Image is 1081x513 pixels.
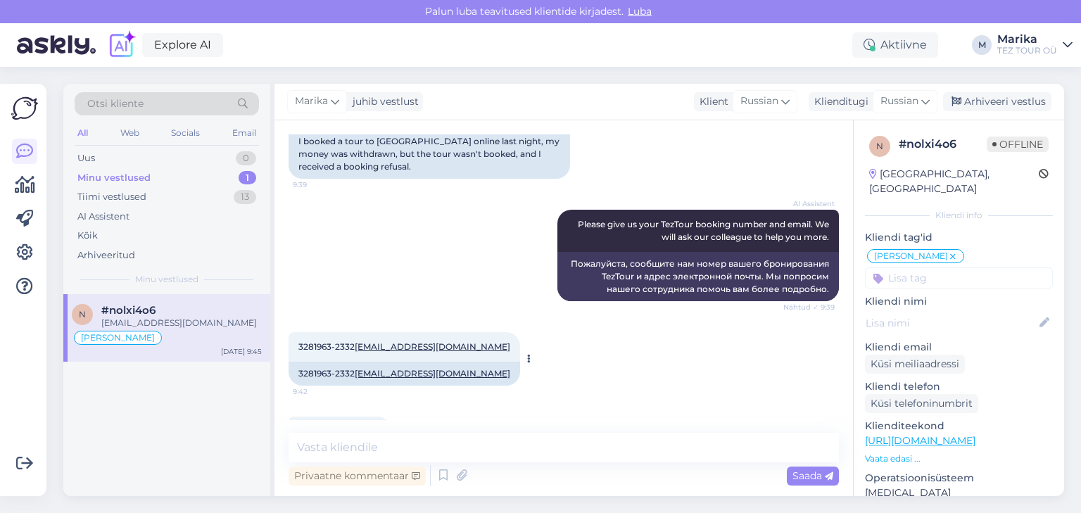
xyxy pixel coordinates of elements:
[865,209,1053,222] div: Kliendi info
[101,317,262,329] div: [EMAIL_ADDRESS][DOMAIN_NAME]
[77,190,146,204] div: Tiimi vestlused
[118,124,142,142] div: Web
[865,486,1053,500] p: [MEDICAL_DATA]
[880,94,918,109] span: Russian
[997,45,1057,56] div: TEZ TOUR OÜ
[876,141,883,151] span: n
[75,124,91,142] div: All
[289,467,426,486] div: Privaatne kommentaar
[107,30,137,60] img: explore-ai
[355,341,510,352] a: [EMAIL_ADDRESS][DOMAIN_NAME]
[234,190,256,204] div: 13
[865,452,1053,465] p: Vaata edasi ...
[899,136,987,153] div: # nolxi4o6
[865,379,1053,394] p: Kliendi telefon
[142,33,223,57] a: Explore AI
[782,302,835,312] span: Nähtud ✓ 9:39
[694,94,728,109] div: Klient
[809,94,868,109] div: Klienditugi
[295,94,328,109] span: Marika
[87,96,144,111] span: Otsi kliente
[866,315,1037,331] input: Lisa nimi
[293,179,346,190] span: 9:39
[943,92,1051,111] div: Arhiveeri vestlus
[221,346,262,357] div: [DATE] 9:45
[77,151,95,165] div: Uus
[79,309,86,319] span: n
[792,469,833,482] span: Saada
[77,210,129,224] div: AI Assistent
[77,229,98,243] div: Kõik
[852,32,938,58] div: Aktiivne
[865,355,965,374] div: Küsi meiliaadressi
[874,252,948,260] span: [PERSON_NAME]
[997,34,1073,56] a: MarikaTEZ TOUR OÜ
[77,248,135,262] div: Arhiveeritud
[865,267,1053,289] input: Lisa tag
[972,35,992,55] div: M
[239,171,256,185] div: 1
[236,151,256,165] div: 0
[355,368,510,379] a: [EMAIL_ADDRESS][DOMAIN_NAME]
[624,5,656,18] span: Luba
[865,394,978,413] div: Küsi telefoninumbrit
[865,419,1053,433] p: Klienditeekond
[347,94,419,109] div: juhib vestlust
[289,362,520,386] div: 3281963-2332
[289,129,570,179] div: I booked a tour to [GEOGRAPHIC_DATA] online last night, my money was withdrawn, but the tour wasn...
[865,294,1053,309] p: Kliendi nimi
[77,171,151,185] div: Minu vestlused
[865,434,975,447] a: [URL][DOMAIN_NAME]
[782,198,835,209] span: AI Assistent
[557,252,839,301] div: Пожалуйста, сообщите нам номер вашего бронирования TezTour и адрес электронной почты. Мы попросим...
[869,167,1039,196] div: [GEOGRAPHIC_DATA], [GEOGRAPHIC_DATA]
[740,94,778,109] span: Russian
[293,386,346,397] span: 9:42
[298,341,510,352] span: 3281963-2332
[865,471,1053,486] p: Operatsioonisüsteem
[987,137,1049,152] span: Offline
[865,340,1053,355] p: Kliendi email
[865,230,1053,245] p: Kliendi tag'id
[997,34,1057,45] div: Marika
[578,219,831,242] span: Please give us your TezTour booking number and email. We will ask our colleague to help you more.
[168,124,203,142] div: Socials
[229,124,259,142] div: Email
[101,304,156,317] span: #nolxi4o6
[135,273,198,286] span: Minu vestlused
[11,95,38,122] img: Askly Logo
[81,334,155,342] span: [PERSON_NAME]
